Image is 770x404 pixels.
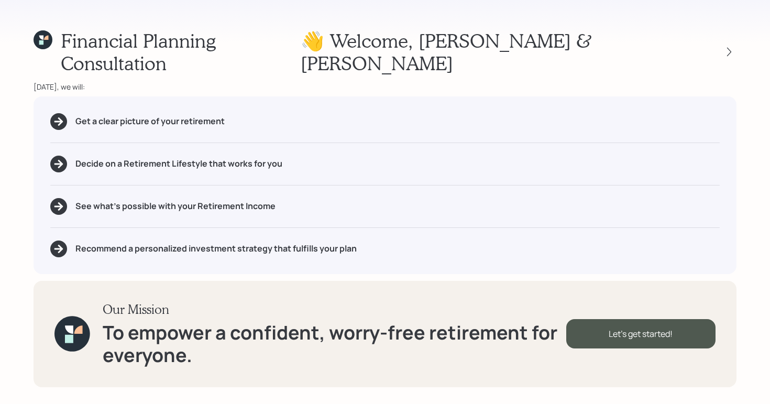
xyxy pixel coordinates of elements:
[566,319,716,348] div: Let's get started!
[75,159,282,169] h5: Decide on a Retirement Lifestyle that works for you
[103,302,566,317] h3: Our Mission
[34,81,736,92] div: [DATE], we will:
[103,321,566,366] h1: To empower a confident, worry-free retirement for everyone.
[61,29,301,74] h1: Financial Planning Consultation
[301,29,703,74] h1: 👋 Welcome , [PERSON_NAME] & [PERSON_NAME]
[75,244,357,254] h5: Recommend a personalized investment strategy that fulfills your plan
[75,116,225,126] h5: Get a clear picture of your retirement
[75,201,276,211] h5: See what's possible with your Retirement Income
